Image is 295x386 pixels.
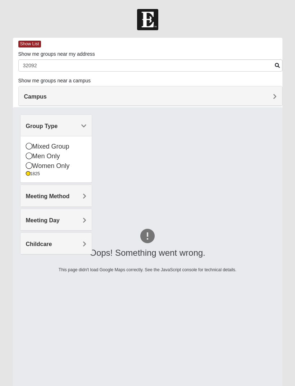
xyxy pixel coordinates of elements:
div: Campus [19,86,282,106]
div: Women Only [26,161,86,171]
div: Group Type [21,115,92,136]
span: Show List [18,41,41,47]
div: Mixed Group [26,142,86,151]
span: Meeting Day [26,217,60,223]
span: Meeting Method [26,193,70,199]
div: Meeting Method [21,185,92,206]
div: This page didn't load Google Maps correctly. See the JavaScript console for technical details. [41,267,253,273]
img: Church of Eleven22 Logo [137,9,158,30]
div: Childcare [21,233,92,254]
div: 1825 [26,171,86,177]
label: Show me groups near my address [18,50,95,58]
span: Childcare [26,241,52,247]
label: Show me groups near a campus [18,77,91,84]
div: Men Only [26,151,86,161]
div: Oops! Something went wrong. [41,246,253,259]
div: Meeting Day [21,209,92,230]
input: Address [18,59,282,72]
span: Group Type [26,123,58,129]
span: Campus [24,94,47,100]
